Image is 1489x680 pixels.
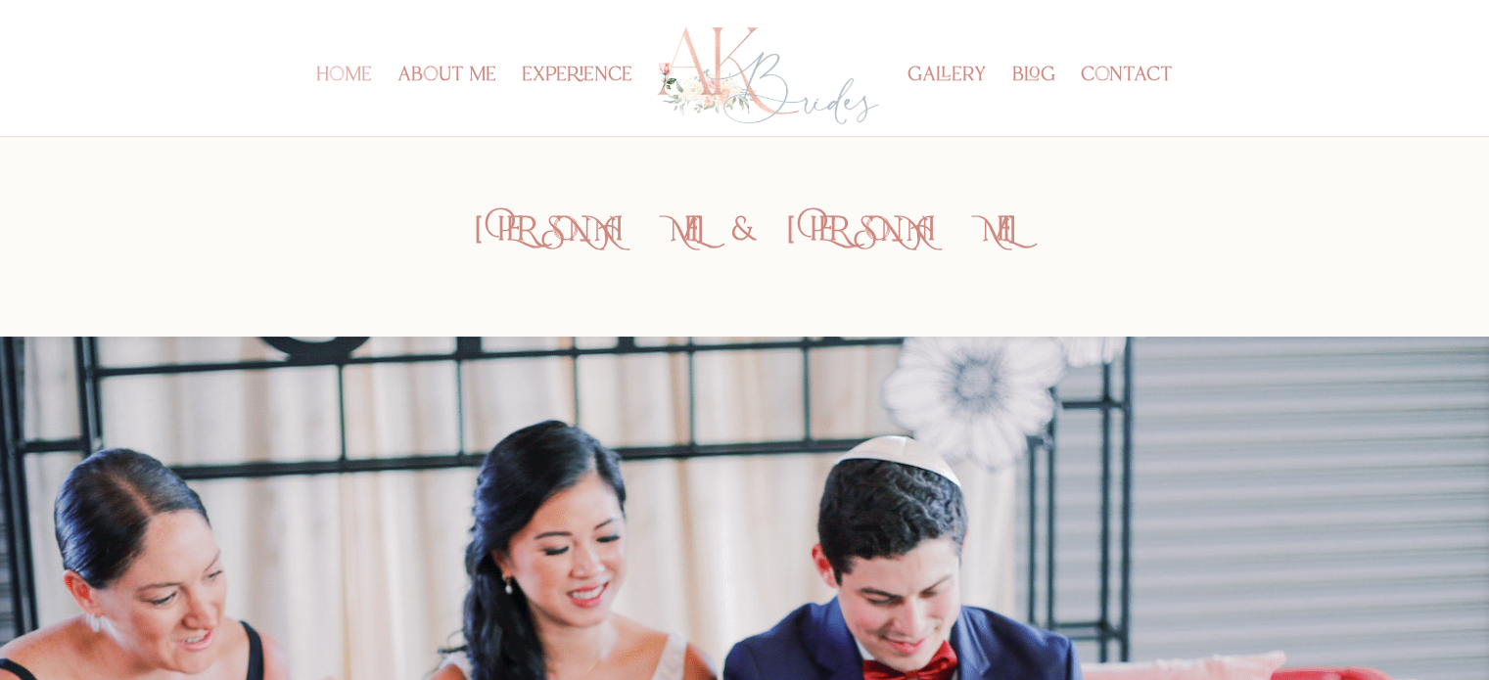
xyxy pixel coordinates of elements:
[654,22,882,130] img: Los Angeles Wedding Planner - AK Brides
[397,68,496,136] a: about me
[907,68,987,136] a: gallery
[216,214,1274,257] h2: [PERSON_NAME] & [PERSON_NAME]
[1012,68,1055,136] a: blog
[316,68,372,136] a: home
[1081,68,1173,136] a: contact
[522,68,632,136] a: experience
